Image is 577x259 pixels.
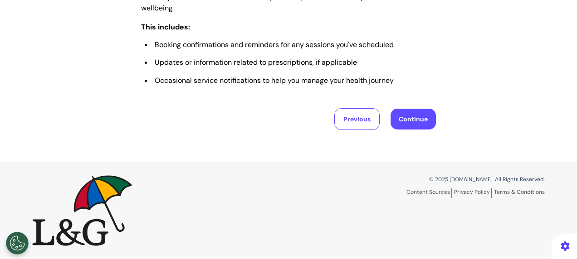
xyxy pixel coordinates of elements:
[454,188,492,198] a: Privacy Policy
[145,40,436,49] li: Booking confirmations and reminders for any sessions you've scheduled
[145,76,436,85] li: Occasional service notifications to help you manage your health journey
[406,188,452,198] a: Content Sources
[295,175,545,183] p: © 2025 [DOMAIN_NAME]. All Rights Reserved.
[32,175,132,246] img: Spectrum.Life logo
[141,23,436,85] h3: This includes:
[6,232,29,254] button: Open Preferences
[145,58,436,67] li: Updates or information related to prescriptions, if applicable
[391,109,436,129] button: Continue
[334,108,380,130] button: Previous
[494,188,545,196] a: Terms & Conditions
